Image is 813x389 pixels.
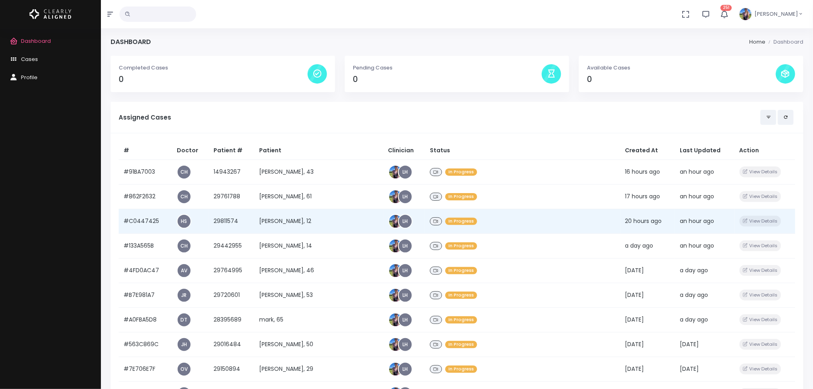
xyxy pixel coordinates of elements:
li: Dashboard [765,38,803,46]
a: CH [178,240,191,252]
td: [PERSON_NAME], 46 [254,258,383,283]
td: [PERSON_NAME], 61 [254,184,383,209]
td: 29761788 [209,184,254,209]
span: JR [178,289,191,302]
button: View Details [740,265,781,276]
th: Patient # [209,141,254,160]
button: View Details [740,314,781,325]
a: LH [399,363,412,376]
button: View Details [740,339,781,350]
td: 29764995 [209,258,254,283]
td: mark, 65 [254,307,383,332]
span: In Progress [445,366,477,373]
span: In Progress [445,218,477,225]
td: [PERSON_NAME], 14 [254,233,383,258]
p: Completed Cases [119,64,308,72]
span: a day ago [680,315,708,324]
span: In Progress [445,242,477,250]
span: In Progress [445,168,477,176]
span: 251 [721,5,732,11]
a: HS [178,215,191,228]
a: LH [399,289,412,302]
a: OV [178,363,191,376]
td: #B7E981A7 [119,283,172,307]
span: a day ago [625,242,654,250]
span: [DATE] [625,266,644,274]
h5: Assigned Cases [119,114,761,121]
span: In Progress [445,316,477,324]
h4: 0 [353,75,542,84]
td: #A0FBA5D8 [119,307,172,332]
span: a day ago [680,291,708,299]
th: Last Updated [675,141,734,160]
span: AV [178,264,191,277]
span: CH [178,190,191,203]
img: Logo Horizontal [29,6,71,23]
a: LH [399,338,412,351]
button: View Details [740,191,781,202]
h4: 0 [587,75,776,84]
a: LH [399,240,412,252]
td: 28395689 [209,307,254,332]
a: JH [178,338,191,351]
button: View Details [740,364,781,374]
th: Action [735,141,795,160]
td: #133A565B [119,233,172,258]
button: View Details [740,216,781,227]
td: [PERSON_NAME], 12 [254,209,383,233]
td: 29016484 [209,332,254,357]
span: an hour ago [680,242,714,250]
th: # [119,141,172,160]
th: Doctor [172,141,209,160]
span: 20 hours ago [625,217,662,225]
li: Home [749,38,765,46]
h4: 0 [119,75,308,84]
span: an hour ago [680,217,714,225]
span: an hour ago [680,192,714,200]
a: LH [399,215,412,228]
span: Dashboard [21,37,51,45]
a: LH [399,313,412,326]
span: [DATE] [680,340,699,348]
td: 29811574 [209,209,254,233]
span: In Progress [445,292,477,299]
span: [PERSON_NAME] [754,10,798,18]
a: DT [178,313,191,326]
a: LH [399,166,412,179]
span: [DATE] [625,315,644,324]
span: [DATE] [625,365,644,373]
td: #91BA7003 [119,160,172,184]
button: View Details [740,166,781,177]
span: an hour ago [680,168,714,176]
td: 29442955 [209,233,254,258]
span: In Progress [445,193,477,201]
td: [PERSON_NAME], 50 [254,332,383,357]
p: Available Cases [587,64,776,72]
button: View Details [740,290,781,301]
span: [DATE] [680,365,699,373]
span: 16 hours ago [625,168,660,176]
img: Header Avatar [738,7,753,21]
button: View Details [740,240,781,251]
span: [DATE] [625,340,644,348]
p: Pending Cases [353,64,542,72]
span: 17 hours ago [625,192,660,200]
a: CH [178,166,191,179]
a: LH [399,190,412,203]
th: Status [425,141,620,160]
span: In Progress [445,341,477,349]
td: #563C869C [119,332,172,357]
a: LH [399,264,412,277]
td: #7E706E7F [119,357,172,381]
